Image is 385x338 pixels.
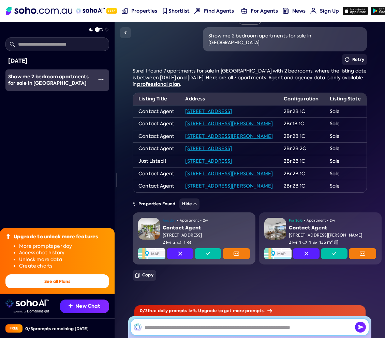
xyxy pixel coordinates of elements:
a: [STREET_ADDRESS][PERSON_NAME] [185,133,273,139]
button: See all Plans [5,274,109,288]
img: Soho Logo [6,7,72,15]
span: • [200,218,202,223]
img: Recommendation icon [69,304,73,308]
img: Upgrade icon [5,234,11,239]
span: Properties [131,7,157,14]
span: 2 [289,240,297,245]
span: 1 [299,240,307,245]
span: • [177,218,178,223]
img: Find agents icon [194,8,200,14]
span: For Agents [251,7,278,14]
img: Property [138,218,160,240]
a: [STREET_ADDRESS][PERSON_NAME] [185,120,273,127]
span: Beta [106,8,117,14]
span: 2 [163,240,171,245]
td: 2Br 2B 1C [278,105,324,118]
span: . [180,81,181,87]
li: Create charts [19,263,109,270]
img: for-agents-nav icon [310,8,316,14]
td: Sale [324,143,366,155]
a: [STREET_ADDRESS][PERSON_NAME] [185,183,273,189]
img: Copy icon [135,273,139,278]
a: [STREET_ADDRESS] [185,145,232,151]
img: Bedrooms [293,240,297,244]
td: Sale [324,105,366,118]
td: Sale [324,180,366,193]
button: Retry [342,54,367,65]
td: 2Br 2B 1C [278,167,324,180]
img: Carspots [187,240,191,244]
td: 2Br 2B 1C [278,130,324,143]
img: More icon [98,77,104,82]
img: Bathrooms [177,240,181,244]
span: Auction [163,218,176,223]
th: Configuration [278,93,324,105]
img: Map [264,248,292,259]
span: Sign Up [320,7,339,14]
td: Sale [324,155,366,167]
span: 1 [309,240,316,245]
span: 1 [184,240,191,245]
div: Show me 2 bedroom apartments for sale in north sydney [8,74,93,87]
span: Apartment [180,218,199,223]
div: Show me 2 bedroom apartments for sale in [GEOGRAPHIC_DATA] [208,33,361,46]
img: properties-nav icon [122,8,128,14]
td: Contact Agent [133,180,180,193]
a: Show me 2 bedroom apartments for sale in [GEOGRAPHIC_DATA] [5,69,93,91]
span: Shortlist [168,7,190,14]
td: 2Br 2B 1C [278,180,324,193]
a: professional plan [137,81,180,87]
div: 0 / 3 prompts remaining [DATE] [25,326,89,332]
span: 12 [277,234,279,238]
img: news-nav icon [283,8,289,14]
button: Copy [133,270,156,281]
img: Property [264,218,286,240]
td: Contact Agent [133,130,180,143]
td: Contact Agent [133,118,180,130]
td: 2Br 1B 1C [278,118,324,130]
div: [STREET_ADDRESS][PERSON_NAME] [289,232,376,238]
img: SohoAI logo black [134,323,142,331]
img: app-store icon [343,7,368,15]
div: 0 / 3 free daily prompts left. Upgrade to get more prompts. [134,305,366,316]
a: [STREET_ADDRESS][PERSON_NAME] [185,171,273,177]
li: Unlock more data [19,256,109,263]
div: [DATE] [8,57,106,65]
img: sohoAI logo [76,8,105,14]
td: Sale [324,167,366,180]
img: Arrow icon [267,309,272,312]
li: More prompts per day [19,243,109,250]
span: • [327,218,328,223]
span: For Sale [289,218,302,223]
th: Address [180,93,278,105]
img: Gallery Icon [146,234,150,238]
span: 135 m² [320,240,333,245]
td: Contact Agent [133,105,180,118]
img: Bathrooms [302,240,307,244]
img: Map [138,248,165,259]
img: Send icon [355,322,366,333]
img: for-agents-nav icon [241,8,247,14]
span: 1 [151,234,152,238]
th: Listing State [324,93,366,105]
th: Listing Title [133,93,180,105]
img: Data provided by Domain Insight [14,310,49,313]
div: Contact Agent [289,225,376,231]
span: Sure! I found 7 apartments for sale in [GEOGRAPHIC_DATA] with 2 bedrooms, where the listing date ... [133,68,367,87]
img: Bedrooms [166,240,171,244]
td: Contact Agent [133,167,180,180]
img: sohoai logo [5,300,49,308]
button: Send [355,322,366,333]
td: Sale [324,118,366,130]
td: Contact Agent [133,143,180,155]
img: Gallery Icon [271,234,275,238]
button: Hide [179,198,199,210]
td: 2Br 2B 1C [278,155,324,167]
div: [STREET_ADDRESS] [163,232,250,238]
button: New Chat [60,300,109,313]
span: 2w [203,218,208,223]
span: Show me 2 bedroom apartments for sale in [GEOGRAPHIC_DATA] [8,73,89,87]
span: 2w [330,218,335,223]
span: • [304,218,305,223]
img: Carspots [313,240,317,244]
